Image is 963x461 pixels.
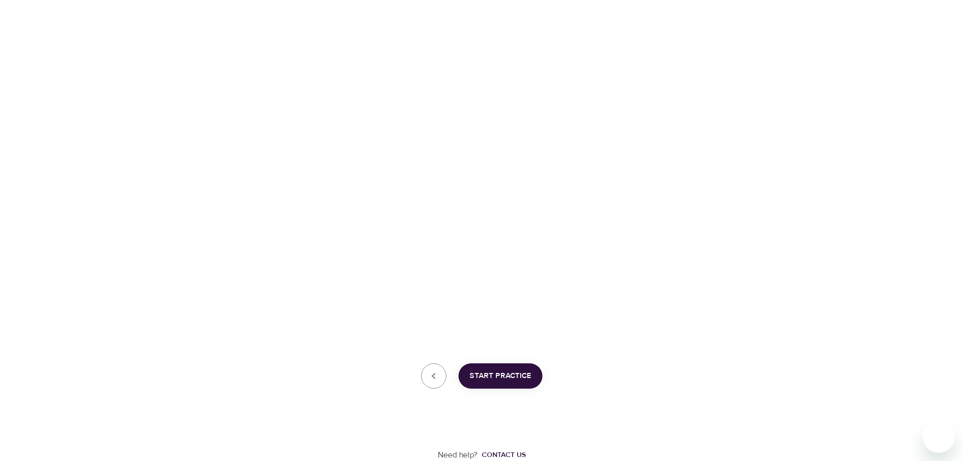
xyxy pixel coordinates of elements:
a: Contact us [478,450,526,460]
iframe: Button to launch messaging window [923,421,955,453]
div: Contact us [482,450,526,460]
button: Start Practice [458,363,542,389]
p: Need help? [438,449,478,461]
span: Start Practice [470,369,531,383]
